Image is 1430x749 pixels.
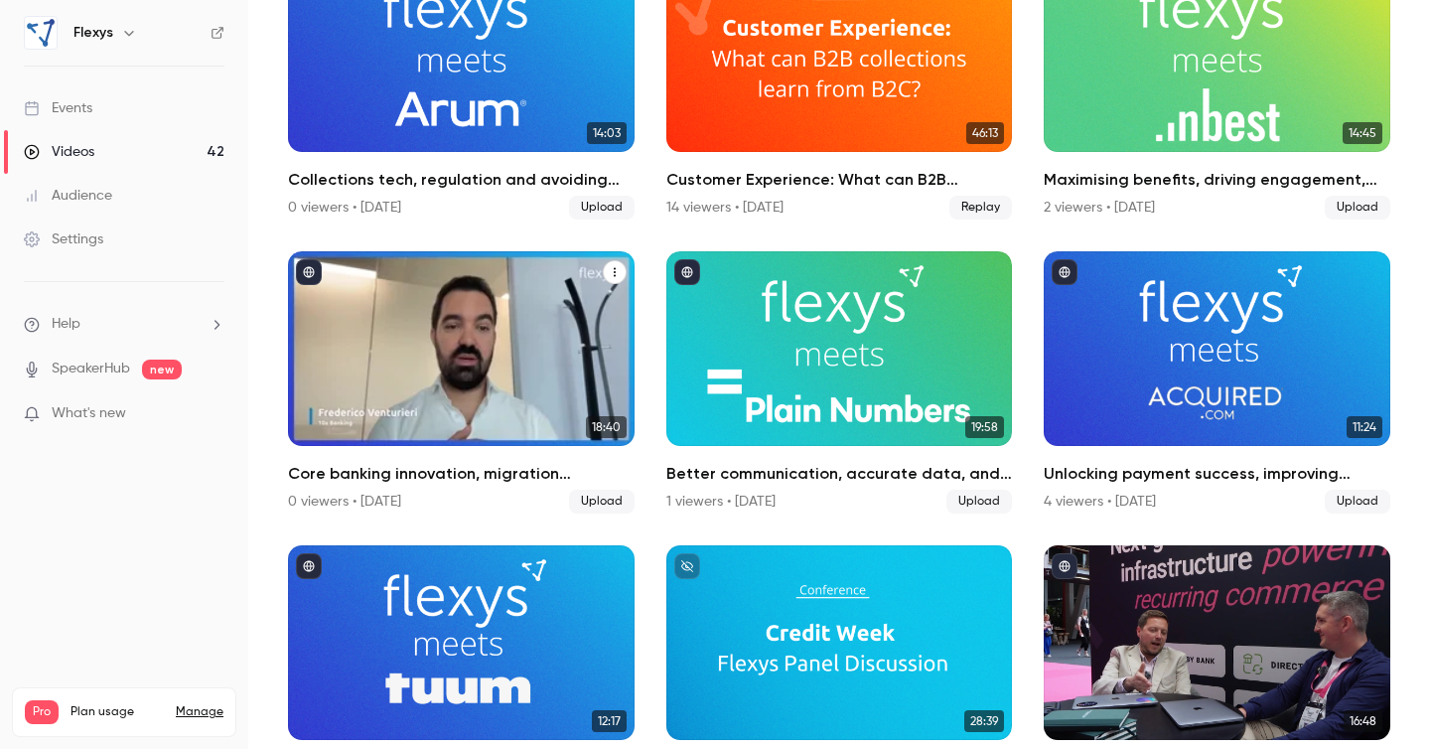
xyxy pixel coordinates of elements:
[1044,251,1390,514] li: Unlocking payment success, improving collection rates and streamlining payment methods: Flexys me...
[1052,259,1077,285] button: published
[1347,416,1382,438] span: 11:24
[587,122,627,144] span: 14:03
[569,490,635,514] span: Upload
[965,416,1004,438] span: 19:58
[1052,553,1077,579] button: published
[1044,198,1155,218] div: 2 viewers • [DATE]
[176,704,223,720] a: Manage
[24,229,103,249] div: Settings
[674,553,700,579] button: unpublished
[1044,492,1156,512] div: 4 viewers • [DATE]
[71,704,164,720] span: Plan usage
[288,251,635,514] a: 18:40Core banking innovation, migration challenges, and metacore technology: Flexys meets 10x0 vi...
[52,359,130,379] a: SpeakerHub
[52,314,80,335] span: Help
[24,98,92,118] div: Events
[24,186,112,206] div: Audience
[288,492,401,512] div: 0 viewers • [DATE]
[964,710,1004,732] span: 28:39
[1044,251,1390,514] a: 11:24Unlocking payment success, improving collection rates and streamlining payment methods: Flex...
[296,553,322,579] button: published
[52,403,126,424] span: What's new
[666,492,776,512] div: 1 viewers • [DATE]
[25,17,57,49] img: Flexys
[142,360,182,379] span: new
[949,196,1012,220] span: Replay
[674,259,700,285] button: published
[288,251,635,514] li: Core banking innovation, migration challenges, and metacore technology: Flexys meets 10x
[586,416,627,438] span: 18:40
[24,314,224,335] li: help-dropdown-opener
[24,142,94,162] div: Videos
[1343,122,1382,144] span: 14:45
[25,700,59,724] span: Pro
[666,251,1013,514] li: Better communication, accurate data, and efficient reporting: Flexys meets Plain Numbers
[288,198,401,218] div: 0 viewers • [DATE]
[666,168,1013,192] h2: Customer Experience: What can B2B collections learn from B2C?
[966,122,1004,144] span: 46:13
[1344,710,1382,732] span: 16:48
[296,259,322,285] button: published
[201,405,224,423] iframe: Noticeable Trigger
[73,23,113,43] h6: Flexys
[288,168,635,192] h2: Collections tech, regulation and avoiding implementation pitfalls: Flexys meets [PERSON_NAME]
[666,198,784,218] div: 14 viewers • [DATE]
[569,196,635,220] span: Upload
[666,251,1013,514] a: 19:58Better communication, accurate data, and efficient reporting: Flexys meets Plain Numbers1 vi...
[1044,168,1390,192] h2: Maximising benefits, driving engagement, and supporting vulnerable customers: Flexys meets [PERSO...
[1325,490,1390,514] span: Upload
[592,710,627,732] span: 12:17
[1044,462,1390,486] h2: Unlocking payment success, improving collection rates and streamlining payment methods: Flexys me...
[666,462,1013,486] h2: Better communication, accurate data, and efficient reporting: Flexys meets Plain Numbers
[946,490,1012,514] span: Upload
[1325,196,1390,220] span: Upload
[288,462,635,486] h2: Core banking innovation, migration challenges, and metacore technology: Flexys meets 10x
